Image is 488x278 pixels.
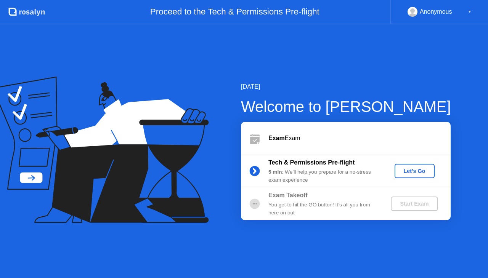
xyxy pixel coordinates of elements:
[268,134,451,143] div: Exam
[268,201,378,217] div: You get to hit the GO button! It’s all you from here on out
[268,192,308,198] b: Exam Takeoff
[268,168,378,184] div: : We’ll help you prepare for a no-stress exam experience
[241,95,451,118] div: Welcome to [PERSON_NAME]
[395,164,435,178] button: Let's Go
[398,168,432,174] div: Let's Go
[420,7,452,17] div: Anonymous
[268,135,285,141] b: Exam
[394,201,435,207] div: Start Exam
[241,82,451,91] div: [DATE]
[268,169,282,175] b: 5 min
[468,7,472,17] div: ▼
[391,197,438,211] button: Start Exam
[268,159,355,166] b: Tech & Permissions Pre-flight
